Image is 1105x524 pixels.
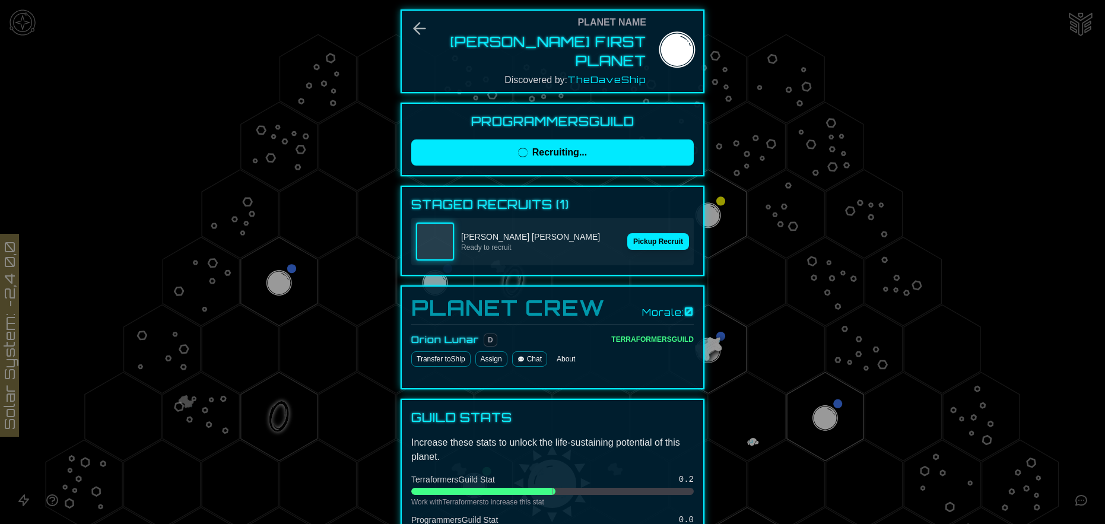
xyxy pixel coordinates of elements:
[484,334,497,347] span: D
[627,233,689,250] button: Pickup Recruit
[417,224,453,259] img: Zane Sullivan
[411,436,694,464] p: Increase these stats to unlock the life-sustaining potential of this planet.
[684,305,694,318] span: 0
[411,474,495,485] span: Terraformers Guild Stat
[407,32,646,70] button: [PERSON_NAME] FIRST PLANET
[512,351,547,367] a: Chat
[679,474,694,485] span: 0.2
[411,113,694,130] h3: Programmers Guild
[504,72,646,87] div: Discovered by:
[656,30,698,73] img: Planet Name Editor
[532,145,587,160] span: Recruiting...
[411,351,471,367] button: Transfer toShip
[411,196,694,213] h3: Staged Recruits ( 1 )
[475,351,507,367] button: Assign
[411,409,694,426] h3: Guild Stats
[567,74,646,85] span: TheDaveShip
[577,15,646,30] div: Planet Name
[410,19,429,38] button: Back
[461,243,620,252] p: Ready to recruit
[461,231,620,243] p: [PERSON_NAME] [PERSON_NAME]
[411,296,605,320] h3: Planet Crew
[411,332,479,347] div: Orion Lunar
[642,303,694,320] div: Morale:
[411,497,694,507] p: Work with Terraformers to increase this stat
[552,351,580,367] button: About
[611,335,694,344] div: Terraformers Guild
